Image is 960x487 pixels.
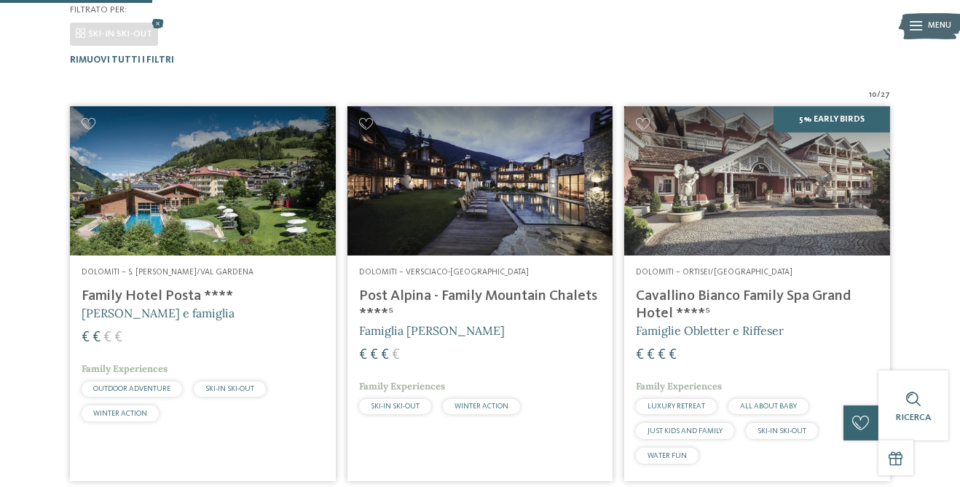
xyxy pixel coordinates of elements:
span: [PERSON_NAME] e famiglia [82,306,235,320]
span: Family Experiences [359,380,445,392]
span: Famiglia [PERSON_NAME] [359,323,505,338]
span: € [636,348,644,363]
span: OUTDOOR ADVENTURE [93,385,170,392]
img: Family Spa Grand Hotel Cavallino Bianco ****ˢ [624,106,890,256]
span: € [359,348,367,363]
span: € [103,330,111,345]
span: 27 [881,90,890,101]
span: Famiglie Obletter e Riffeser [636,323,784,338]
span: / [877,90,881,101]
span: Family Experiences [82,363,168,375]
h4: Cavallino Bianco Family Spa Grand Hotel ****ˢ [636,288,878,322]
span: € [658,348,666,363]
img: Post Alpina - Family Mountain Chalets ****ˢ [347,106,613,256]
span: € [392,348,400,363]
span: WINTER ACTION [93,410,147,417]
span: SKI-IN SKI-OUT [205,385,254,392]
span: SKI-IN SKI-OUT [88,29,152,39]
span: Rimuovi tutti i filtri [70,55,174,65]
span: Filtrato per: [70,5,127,15]
a: Cercate un hotel per famiglie? Qui troverete solo i migliori! Dolomiti – Versciaco-[GEOGRAPHIC_DA... [347,106,613,480]
h4: Post Alpina - Family Mountain Chalets ****ˢ [359,288,602,322]
span: Ricerca [896,413,931,422]
span: € [647,348,655,363]
span: € [114,330,122,345]
span: Dolomiti – Ortisei/[GEOGRAPHIC_DATA] [636,268,792,277]
a: Cercate un hotel per famiglie? Qui troverete solo i migliori! Dolomiti – S. [PERSON_NAME]/Val Gar... [70,106,336,480]
span: € [381,348,389,363]
span: Dolomiti – S. [PERSON_NAME]/Val Gardena [82,268,253,277]
span: ALL ABOUT BABY [740,403,797,410]
span: 10 [869,90,877,101]
span: Family Experiences [636,380,722,392]
span: € [82,330,90,345]
span: € [370,348,378,363]
h4: Family Hotel Posta **** [82,288,324,305]
span: € [93,330,101,345]
span: WATER FUN [648,452,687,459]
span: Dolomiti – Versciaco-[GEOGRAPHIC_DATA] [359,268,529,277]
span: SKI-IN SKI-OUT [371,403,420,410]
span: LUXURY RETREAT [648,403,705,410]
a: Cercate un hotel per famiglie? Qui troverete solo i migliori! 5% Early Birds Dolomiti – Ortisei/[... [624,106,890,480]
img: Cercate un hotel per famiglie? Qui troverete solo i migliori! [70,106,336,256]
span: JUST KIDS AND FAMILY [648,427,723,435]
span: WINTER ACTION [455,403,508,410]
span: SKI-IN SKI-OUT [758,427,806,435]
span: € [669,348,677,363]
